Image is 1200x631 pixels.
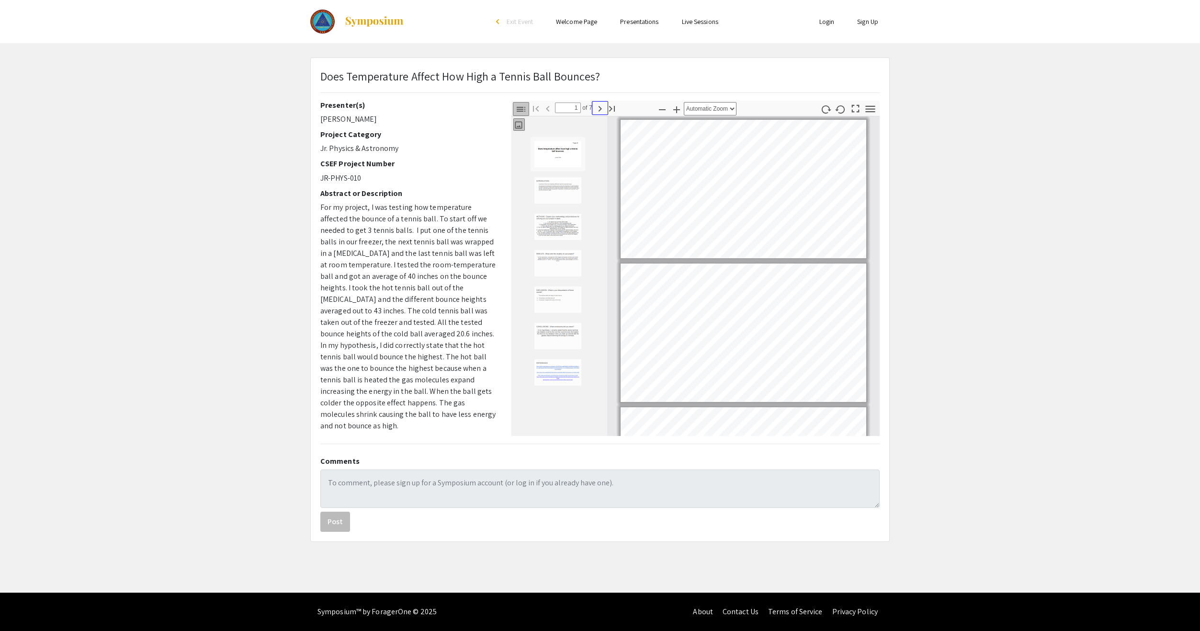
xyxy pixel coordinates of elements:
a: The 2023 Colorado Science & Engineering Fair [310,10,404,34]
button: Post [320,512,350,532]
button: Rotate Clockwise [818,102,834,116]
h2: CSEF Project Number [320,159,497,168]
img: Thumbnail of Page 3 [534,213,582,241]
div: arrow_back_ios [496,19,502,24]
img: Symposium by ForagerOne [344,16,404,27]
img: Thumbnail of Page 5 [534,286,582,313]
span: Exit Event [507,17,533,26]
div: Page 3 [616,403,871,550]
a: Contact Us [723,607,758,617]
p: Does Temperature Affect How High a Tennis Ball Bounces? [320,68,600,85]
img: Thumbnail of Page 6 [534,322,582,350]
button: Switch to Presentation Mode [848,101,864,115]
button: Go to First Page [528,101,544,115]
img: Thumbnail of Page 7 [534,359,582,386]
img: Thumbnail of Page 1 [534,140,582,168]
button: Toggle Sidebar [513,102,529,116]
button: Next Page [592,101,608,115]
button: Zoom In [668,102,685,116]
p: Jr. Physics & Astronomy [320,143,497,154]
a: Welcome Page [556,17,597,26]
span: For my project, I was testing how temperature affected the bounce of a tennis ball. To start off ... [320,202,496,431]
img: Thumbnail of Page 4 [534,250,582,277]
img: Thumbnail of Page 2 [534,177,582,204]
span: of 7 [581,103,592,113]
a: About [693,607,713,617]
div: Symposium™ by ForagerOne © 2025 [317,593,437,631]
a: Login [819,17,835,26]
button: Zoom Out [654,102,670,116]
p: [PERSON_NAME] [320,114,497,125]
img: The 2023 Colorado Science & Engineering Fair [310,10,335,34]
h2: Abstract or Description [320,189,497,198]
a: Privacy Policy [832,607,878,617]
div: Page 2 [616,259,871,406]
h2: Presenter(s) [320,101,497,110]
a: Sign Up [857,17,878,26]
h2: Comments [320,457,880,466]
div: Page 1 [616,115,871,263]
input: Page [555,103,581,113]
a: Live Sessions [682,17,718,26]
button: Tools [862,102,879,116]
button: Go to Last Page [604,101,620,115]
iframe: Chat [7,588,41,624]
a: Terms of Service [768,607,823,617]
button: Rotate Counterclockwise [833,102,849,116]
button: Show Thumbnails [513,118,525,131]
h2: Project Category [320,130,497,139]
select: Zoom [684,102,736,115]
button: Previous Page [540,101,556,115]
a: Presentations [620,17,658,26]
p: JR-PHYS-010 [320,172,497,184]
